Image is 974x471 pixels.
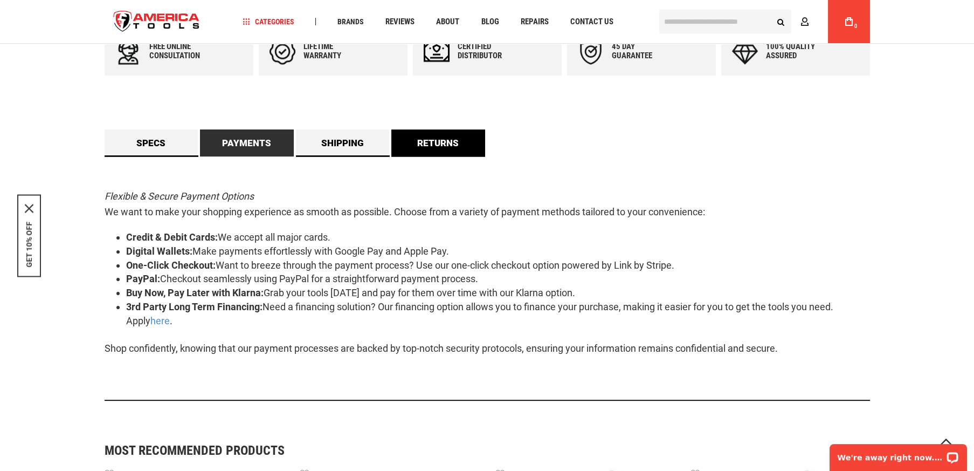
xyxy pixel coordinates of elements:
[238,15,299,29] a: Categories
[766,42,831,60] div: 100% quality assured
[126,286,870,300] li: Grab your tools [DATE] and pay for them over time with our Klarna option.
[126,231,218,243] strong: Credit & Debit Cards:
[385,18,415,26] span: Reviews
[570,18,613,26] span: Contact Us
[126,272,870,286] li: Checkout seamlessly using PayPal for a straightforward payment process.
[105,2,209,42] img: America Tools
[105,341,870,357] p: Shop confidently, knowing that our payment processes are backed by top-notch security protocols, ...
[150,315,170,326] a: here
[612,42,676,60] div: 45 day Guarantee
[200,129,294,156] a: Payments
[458,42,522,60] div: Certified Distributor
[515,15,553,29] a: Repairs
[126,301,263,312] strong: 3rd Party Long Term Financing:
[25,221,33,267] button: GET 10% OFF
[149,42,214,60] div: Free online consultation
[333,15,369,29] a: Brands
[565,15,618,29] a: Contact Us
[105,2,209,42] a: store logo
[105,190,254,202] em: Flexible & Secure Payment Options
[481,18,499,26] span: Blog
[25,204,33,213] svg: close icon
[126,258,870,272] li: Want to breeze through the payment process? Use our one-click checkout option powered by Link by ...
[105,129,198,156] a: Specs
[381,15,419,29] a: Reviews
[126,244,870,258] li: Make payments effortlessly with Google Pay and Apple Pay.
[854,23,858,29] span: 0
[337,18,364,25] span: Brands
[431,15,464,29] a: About
[296,129,390,156] a: Shipping
[771,11,791,32] button: Search
[126,230,870,244] li: We accept all major cards.
[303,42,368,60] div: Lifetime warranty
[520,18,548,26] span: Repairs
[126,273,160,284] strong: PayPal:
[126,260,216,271] strong: One-Click Checkout:
[436,18,459,26] span: About
[105,444,832,457] strong: Most Recommended Products
[391,129,485,156] a: Returns
[476,15,503,29] a: Blog
[126,300,870,327] li: Need a financing solution? Our financing option allows you to finance your purchase, making it ea...
[25,204,33,213] button: Close
[126,287,264,298] strong: Buy Now, Pay Later with Klarna:
[823,437,974,471] iframe: LiveChat chat widget
[126,245,192,257] strong: Digital Wallets:
[105,189,870,220] p: We want to make your shopping experience as smooth as possible. Choose from a variety of payment ...
[243,18,294,25] span: Categories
